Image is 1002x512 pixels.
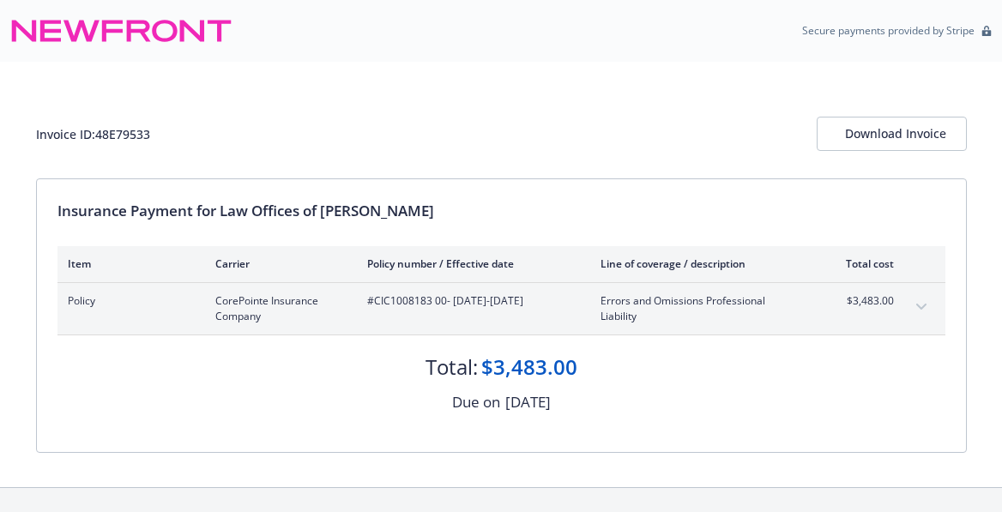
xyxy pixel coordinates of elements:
[817,117,967,151] button: Download Invoice
[426,352,478,382] div: Total:
[601,256,802,271] div: Line of coverage / description
[57,283,945,334] div: PolicyCorePointe Insurance Company#CIC1008183 00- [DATE]-[DATE]Errors and Omissions Professional ...
[215,256,340,271] div: Carrier
[908,293,935,321] button: expand content
[845,117,939,150] div: Download Invoice
[36,125,150,143] div: Invoice ID: 48E79533
[68,293,188,309] span: Policy
[68,256,188,271] div: Item
[367,256,573,271] div: Policy number / Effective date
[452,391,500,413] div: Due on
[367,293,573,309] span: #CIC1008183 00 - [DATE]-[DATE]
[215,293,340,324] span: CorePointe Insurance Company
[830,293,894,309] span: $3,483.00
[830,256,894,271] div: Total cost
[481,352,577,382] div: $3,483.00
[57,200,945,222] div: Insurance Payment for Law Offices of [PERSON_NAME]
[601,293,802,324] span: Errors and Omissions Professional Liability
[505,391,551,413] div: [DATE]
[802,23,975,38] p: Secure payments provided by Stripe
